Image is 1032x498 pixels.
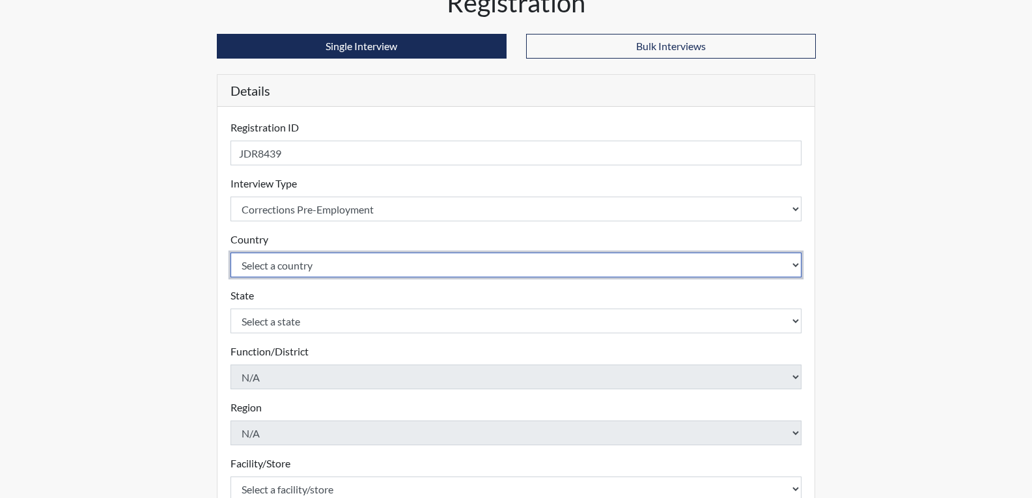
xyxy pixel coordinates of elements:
[230,176,297,191] label: Interview Type
[230,141,802,165] input: Insert a Registration ID, which needs to be a unique alphanumeric value for each interviewee
[230,288,254,303] label: State
[230,344,309,359] label: Function/District
[217,34,507,59] button: Single Interview
[526,34,816,59] button: Bulk Interviews
[217,75,815,107] h5: Details
[230,120,299,135] label: Registration ID
[230,232,268,247] label: Country
[230,400,262,415] label: Region
[230,456,290,471] label: Facility/Store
